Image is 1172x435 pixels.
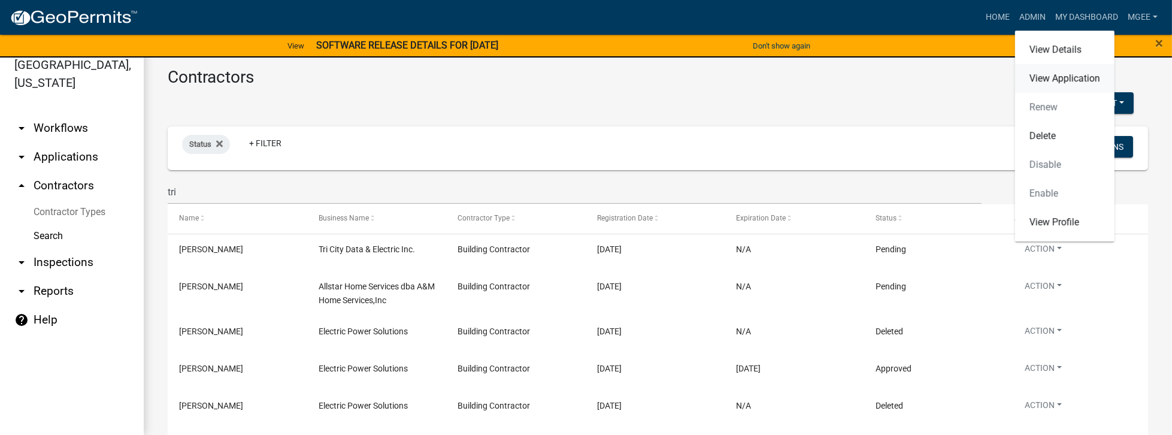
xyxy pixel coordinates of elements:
[736,244,751,254] span: N/A
[319,364,408,373] span: Electric Power Solutions
[876,244,906,254] span: Pending
[736,401,751,410] span: N/A
[597,214,653,222] span: Registration Date
[1015,35,1115,64] a: View Details
[168,67,1148,87] h3: Contractors
[14,150,29,164] i: arrow_drop_down
[876,214,897,222] span: Status
[597,364,622,373] span: 09/22/2025
[864,204,1004,233] datatable-header-cell: Status
[1015,122,1115,150] a: Delete
[736,327,751,336] span: N/A
[597,282,622,291] span: 10/01/2025
[597,244,622,254] span: 10/08/2025
[736,364,761,373] span: 12/31/2025
[1015,31,1115,241] div: Action
[316,40,498,51] strong: SOFTWARE RELEASE DETAILS FOR [DATE]
[876,327,903,336] span: Deleted
[319,401,408,410] span: Electric Power Solutions
[1015,280,1071,297] button: Action
[179,401,243,410] span: Jeff Wiers
[14,255,29,270] i: arrow_drop_down
[319,282,435,305] span: Allstar Home Services dba A&M Home Services,Inc
[1014,6,1050,29] a: Admin
[319,214,369,222] span: Business Name
[876,282,906,291] span: Pending
[725,204,864,233] datatable-header-cell: Expiration Date
[179,282,243,291] span: Trisha Rynearson Rynearson
[736,282,751,291] span: N/A
[1155,36,1163,50] button: Close
[458,401,530,410] span: Building Contractor
[14,284,29,298] i: arrow_drop_down
[458,214,510,222] span: Contractor Type
[1015,243,1071,260] button: Action
[586,204,725,233] datatable-header-cell: Registration Date
[981,6,1014,29] a: Home
[14,313,29,327] i: help
[1015,64,1115,93] a: View Application
[1015,325,1071,342] button: Action
[736,214,786,222] span: Expiration Date
[1155,35,1163,52] span: ×
[1050,6,1123,29] a: My Dashboard
[14,179,29,193] i: arrow_drop_up
[319,244,415,254] span: Tri City Data & Electric Inc.
[1003,204,1143,233] datatable-header-cell: Actions
[876,401,903,410] span: Deleted
[1015,399,1071,416] button: Action
[1015,362,1071,379] button: Action
[179,327,243,336] span: Jeff Wiers
[446,204,586,233] datatable-header-cell: Contractor Type
[179,364,243,373] span: Jeff Wiers
[748,36,815,56] button: Don't show again
[179,244,243,254] span: Dee Frye
[179,214,199,222] span: Name
[319,327,408,336] span: Electric Power Solutions
[876,364,911,373] span: Approved
[1015,208,1115,237] a: View Profile
[168,204,307,233] datatable-header-cell: Name
[458,364,530,373] span: Building Contractor
[597,401,622,410] span: 09/22/2025
[307,204,447,233] datatable-header-cell: Business Name
[283,36,309,56] a: View
[168,180,982,204] input: Search for contractors
[240,132,291,154] a: + Filter
[597,327,622,336] span: 09/25/2025
[458,282,530,291] span: Building Contractor
[458,244,530,254] span: Building Contractor
[189,140,211,149] span: Status
[1123,6,1162,29] a: mgee
[458,327,530,336] span: Building Contractor
[14,121,29,135] i: arrow_drop_down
